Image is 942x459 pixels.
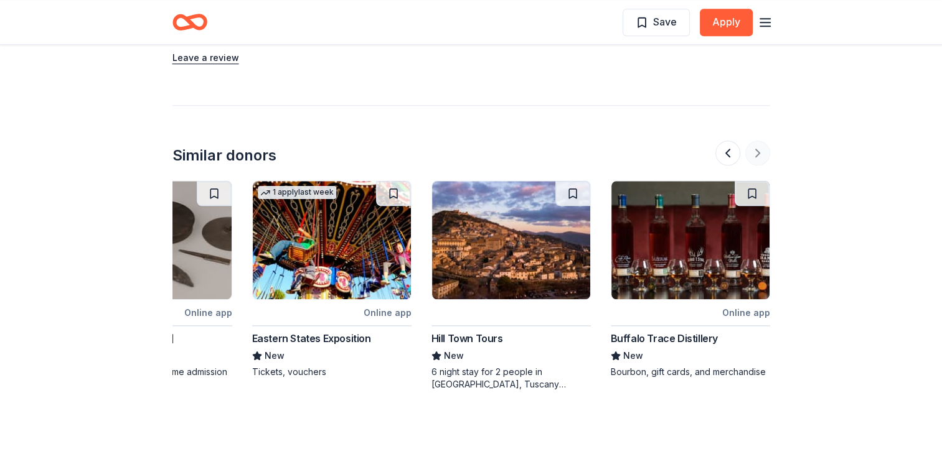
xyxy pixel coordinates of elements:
div: Buffalo Trace Distillery [611,331,718,346]
div: Bourbon, gift cards, and merchandise [611,366,770,378]
button: Apply [700,9,753,36]
div: Tickets, vouchers [252,366,412,378]
div: Online app [184,305,232,320]
div: Eastern States Exposition [252,331,371,346]
img: Image for Buffalo Trace Distillery [611,181,770,299]
img: Image for Hill Town Tours [432,181,590,299]
a: Image for Hill Town Tours Hill Town ToursNew6 night stay for 2 people in [GEOGRAPHIC_DATA], Tusca... [431,180,591,391]
div: Online app [722,305,770,320]
div: 1 apply last week [258,186,336,199]
div: 6 night stay for 2 people in [GEOGRAPHIC_DATA], Tuscany (charity rate is $1380; retails at $2200;... [431,366,591,391]
a: Home [172,7,207,37]
a: Image for Eastern States Exposition1 applylast weekOnline appEastern States ExpositionNewTickets,... [252,180,412,378]
div: Online app [364,305,412,320]
span: Save [653,14,677,30]
span: New [265,348,285,363]
a: Image for Buffalo Trace DistilleryOnline appBuffalo Trace DistilleryNewBourbon, gift cards, and m... [611,180,770,378]
button: Save [623,9,690,36]
div: Hill Town Tours [431,331,503,346]
span: New [444,348,464,363]
img: Image for Eastern States Exposition [253,181,411,299]
div: Similar donors [172,146,276,165]
span: New [623,348,643,363]
button: Leave a review [172,50,239,65]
